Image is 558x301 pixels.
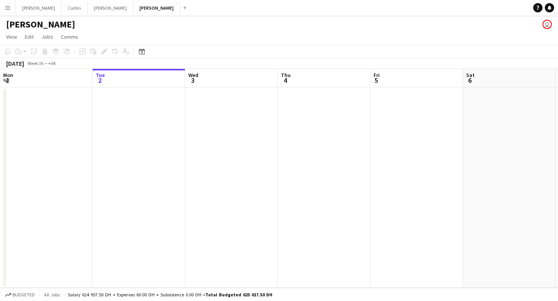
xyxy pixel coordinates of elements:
[58,32,81,42] a: Comms
[188,72,198,79] span: Wed
[25,33,34,40] span: Edit
[372,76,380,85] span: 5
[38,32,56,42] a: Jobs
[4,291,36,299] button: Budgeted
[6,19,75,30] h1: [PERSON_NAME]
[205,292,272,298] span: Total Budgeted 625 017.50 DH
[43,292,61,298] span: All jobs
[3,72,13,79] span: Mon
[280,76,291,85] span: 4
[465,76,475,85] span: 6
[41,33,53,40] span: Jobs
[187,76,198,85] span: 3
[6,60,24,67] div: [DATE]
[3,32,20,42] a: View
[88,0,133,15] button: [PERSON_NAME]
[466,72,475,79] span: Sat
[6,33,17,40] span: View
[62,0,88,15] button: Caitlin
[281,72,291,79] span: Thu
[26,60,45,66] span: Week 36
[542,20,552,29] app-user-avatar: Georgi Stopforth
[12,292,35,298] span: Budgeted
[95,76,105,85] span: 2
[68,292,272,298] div: Salary 624 957.50 DH + Expenses 60.00 DH + Subsistence 0.00 DH =
[22,32,37,42] a: Edit
[16,0,62,15] button: [PERSON_NAME]
[61,33,78,40] span: Comms
[133,0,180,15] button: [PERSON_NAME]
[96,72,105,79] span: Tue
[48,60,55,66] div: +04
[374,72,380,79] span: Fri
[2,76,13,85] span: 1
